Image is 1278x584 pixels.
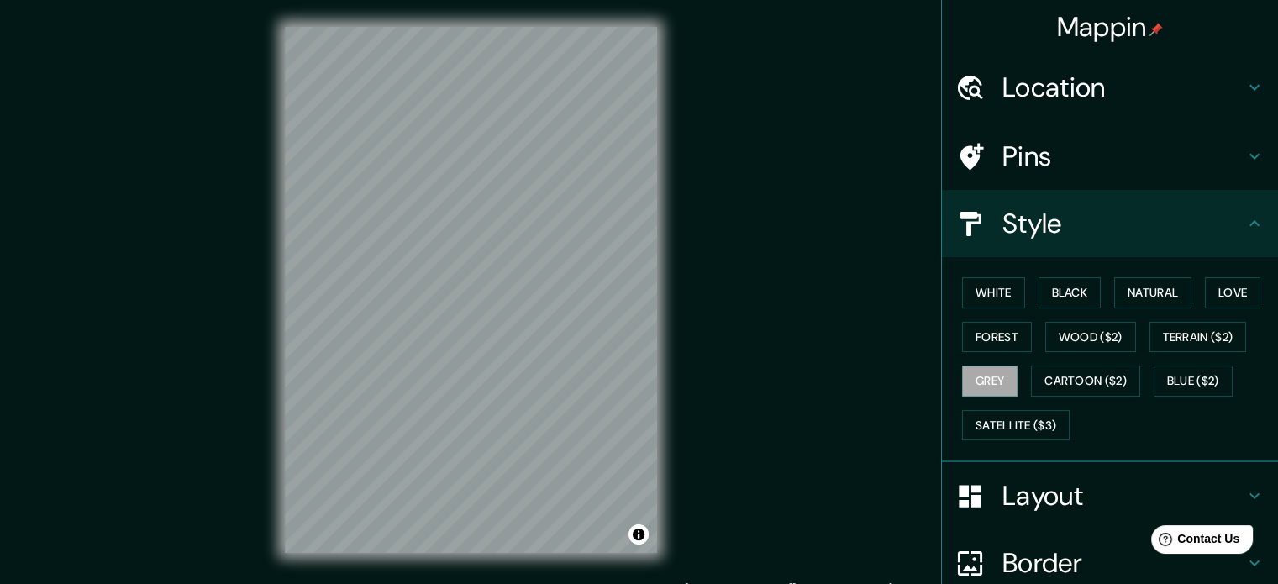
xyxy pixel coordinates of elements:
h4: Mappin [1057,10,1164,44]
button: Satellite ($3) [962,410,1070,441]
button: Toggle attribution [628,524,649,545]
iframe: Help widget launcher [1128,518,1260,566]
h4: Border [1002,546,1244,580]
div: Location [942,54,1278,121]
canvas: Map [285,27,657,553]
button: Terrain ($2) [1149,322,1247,353]
button: Black [1039,277,1102,308]
h4: Location [1002,71,1244,104]
h4: Pins [1002,139,1244,173]
h4: Style [1002,207,1244,240]
h4: Layout [1002,479,1244,513]
div: Layout [942,462,1278,529]
div: Style [942,190,1278,257]
button: Love [1205,277,1260,308]
div: Pins [942,123,1278,190]
button: Blue ($2) [1154,366,1233,397]
button: Natural [1114,277,1191,308]
button: Grey [962,366,1018,397]
button: Forest [962,322,1032,353]
button: Cartoon ($2) [1031,366,1140,397]
img: pin-icon.png [1149,23,1163,36]
button: White [962,277,1025,308]
button: Wood ($2) [1045,322,1136,353]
